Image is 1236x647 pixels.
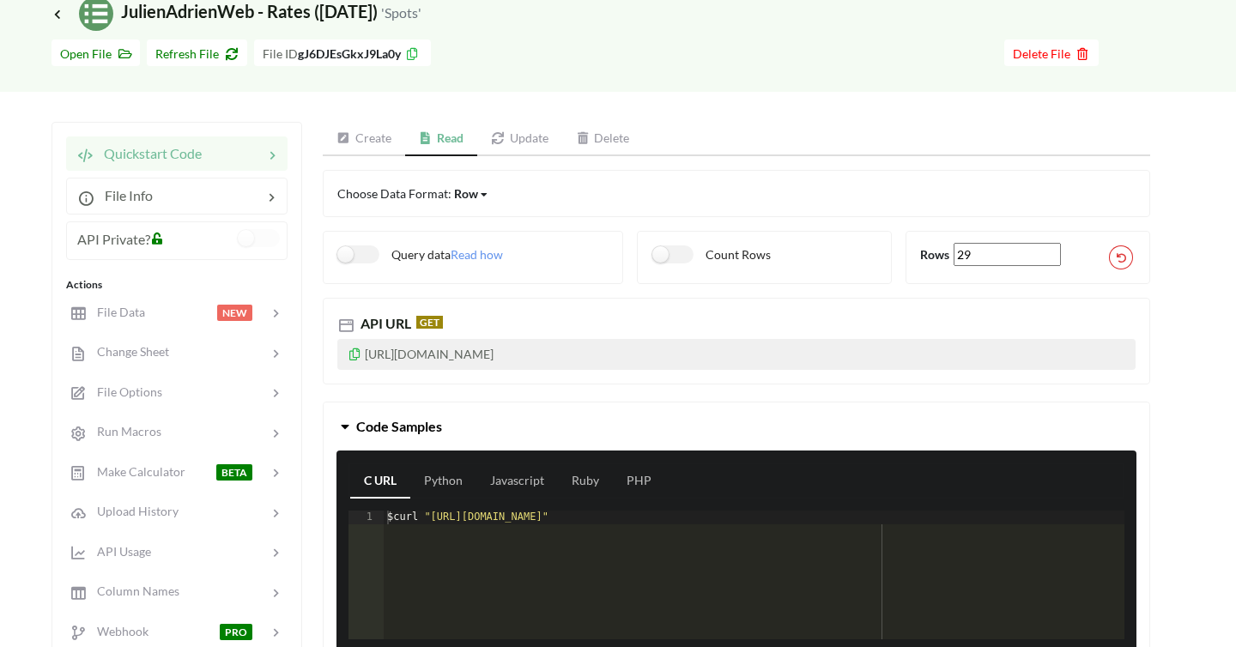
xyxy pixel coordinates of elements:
[613,464,665,499] a: PHP
[66,277,288,293] div: Actions
[217,305,252,321] span: NEW
[51,1,421,21] span: JulienAdrienWeb - Rates ([DATE])
[87,464,185,479] span: Make Calculator
[87,584,179,598] span: Column Names
[48,27,84,41] div: v 4.0.25
[77,231,150,247] span: API Private?
[87,424,161,438] span: Run Macros
[454,184,478,203] div: Row
[27,27,41,41] img: logo_orange.svg
[410,464,476,499] a: Python
[348,511,384,524] div: 1
[451,247,503,262] span: Read how
[45,45,189,58] div: Domain: [DOMAIN_NAME]
[381,4,421,21] small: 'Spots'
[190,101,289,112] div: Keywords by Traffic
[147,39,247,66] button: Refresh File
[558,464,613,499] a: Ruby
[87,504,179,518] span: Upload History
[46,100,60,113] img: tab_domain_overview_orange.svg
[356,418,442,434] span: Code Samples
[220,624,252,640] span: PRO
[416,316,443,329] span: GET
[562,122,644,156] a: Delete
[87,344,169,359] span: Change Sheet
[87,544,151,559] span: API Usage
[216,464,252,481] span: BETA
[337,186,489,201] span: Choose Data Format:
[651,245,771,263] label: Count Rows
[476,464,558,499] a: Javascript
[51,39,140,66] button: Open File
[337,245,451,263] label: Query data
[94,145,202,161] span: Quickstart Code
[171,100,185,113] img: tab_keywords_by_traffic_grey.svg
[405,122,478,156] a: Read
[323,122,405,156] a: Create
[298,46,401,61] b: gJ6DJEsGkxJ9La0y
[60,46,131,61] span: Open File
[1013,46,1090,61] span: Delete File
[350,464,410,499] a: C URL
[1004,39,1099,66] button: Delete File
[477,122,562,156] a: Update
[94,187,153,203] span: File Info
[263,46,298,61] span: File ID
[920,247,949,262] b: Rows
[324,402,1149,450] button: Code Samples
[87,305,145,319] span: File Data
[27,45,41,58] img: website_grey.svg
[155,46,239,61] span: Refresh File
[357,315,411,331] span: API URL
[87,384,162,399] span: File Options
[65,101,154,112] div: Domain Overview
[87,624,148,638] span: Webhook
[337,339,1136,370] p: [URL][DOMAIN_NAME]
